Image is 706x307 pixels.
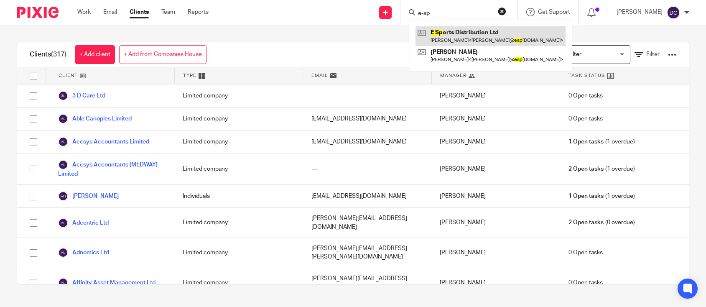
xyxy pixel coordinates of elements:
div: Limited company [174,107,303,130]
span: 0 Open tasks [568,115,603,123]
img: svg%3E [58,114,68,124]
div: [PERSON_NAME] [431,185,560,207]
img: svg%3E [58,248,68,258]
img: Pixie [17,7,59,18]
h1: Clients [30,50,66,59]
span: Manager [440,72,466,79]
div: Limited company [174,268,303,298]
a: + Add client [75,45,115,64]
a: Work [77,8,91,16]
div: [EMAIL_ADDRESS][DOMAIN_NAME] [303,107,432,130]
div: Limited company [174,153,303,184]
div: Individuals [174,185,303,207]
div: [PERSON_NAME] [431,268,560,298]
div: [PERSON_NAME] [431,107,560,130]
input: Select all [25,68,41,84]
span: (1 overdue) [568,165,635,173]
span: (0 overdue) [568,218,635,227]
div: [PERSON_NAME] [431,208,560,238]
input: Search for option [548,47,625,62]
span: (1 overdue) [568,192,635,200]
div: --- [303,153,432,184]
p: [PERSON_NAME] [617,8,663,16]
span: Type [183,72,196,79]
span: Task Status [568,72,605,79]
span: Filter [646,51,660,57]
img: svg%3E [58,191,68,201]
a: Clients [130,8,149,16]
span: Get Support [538,9,570,15]
div: [PERSON_NAME] [431,238,560,268]
a: Accsys Accountants (MEDWAY) Limited [58,160,166,178]
a: Able Canopies Limited [58,114,132,124]
div: Limited company [174,130,303,153]
span: Client [59,72,78,79]
img: svg%3E [58,218,68,228]
a: Reports [188,8,209,16]
div: [EMAIL_ADDRESS][DOMAIN_NAME] [303,130,432,153]
span: Email [311,72,328,79]
img: svg%3E [58,278,68,288]
div: Search for option [547,45,630,64]
a: Affinity Asset Management Ltd [58,278,155,288]
span: 2 Open tasks [568,165,604,173]
div: [PERSON_NAME] [431,153,560,184]
a: Adnomics Ltd [58,248,109,258]
div: [PERSON_NAME][EMAIL_ADDRESS][DOMAIN_NAME] [303,208,432,238]
a: [PERSON_NAME] [58,191,119,201]
div: [PERSON_NAME][EMAIL_ADDRESS][PERSON_NAME][DOMAIN_NAME] [303,268,432,298]
span: 1 Open tasks [568,138,604,146]
img: svg%3E [58,137,68,147]
a: Team [161,8,175,16]
div: [PERSON_NAME][EMAIL_ADDRESS][PERSON_NAME][DOMAIN_NAME] [303,238,432,268]
span: (317) [51,51,66,58]
div: Limited company [174,238,303,268]
img: svg%3E [58,160,68,170]
a: + Add from Companies House [119,45,206,64]
input: Search [417,10,492,18]
img: svg%3E [667,6,680,19]
a: 3 D Care Ltd [58,91,105,101]
div: Limited company [174,84,303,107]
a: Adcentric Ltd [58,218,109,228]
span: 0 Open tasks [568,279,603,287]
div: [PERSON_NAME] [431,130,560,153]
span: 2 Open tasks [568,218,604,227]
span: (1 overdue) [568,138,635,146]
span: 1 Open tasks [568,192,604,200]
img: svg%3E [58,91,68,101]
span: 0 Open tasks [568,92,603,100]
span: 0 Open tasks [568,248,603,257]
div: [PERSON_NAME] [431,84,560,107]
a: Accsys Accountants Limited [58,137,149,147]
a: Email [103,8,117,16]
button: Clear [498,7,506,15]
div: View: [516,42,676,67]
div: Limited company [174,208,303,238]
div: --- [303,84,432,107]
div: [EMAIL_ADDRESS][DOMAIN_NAME] [303,185,432,207]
